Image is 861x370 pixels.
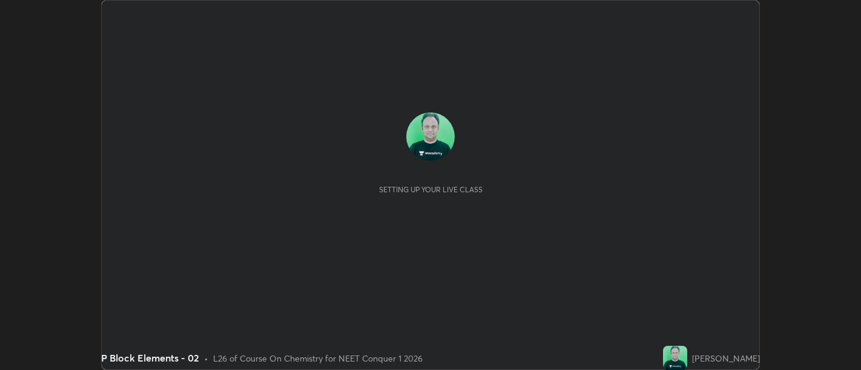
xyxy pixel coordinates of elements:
[663,346,687,370] img: c15116c9c47046c1ae843dded7ebbc2a.jpg
[101,351,199,365] div: P Block Elements - 02
[406,112,455,161] img: c15116c9c47046c1ae843dded7ebbc2a.jpg
[379,185,483,194] div: Setting up your live class
[204,352,208,365] div: •
[692,352,760,365] div: [PERSON_NAME]
[213,352,423,365] div: L26 of Course On Chemistry for NEET Conquer 1 2026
